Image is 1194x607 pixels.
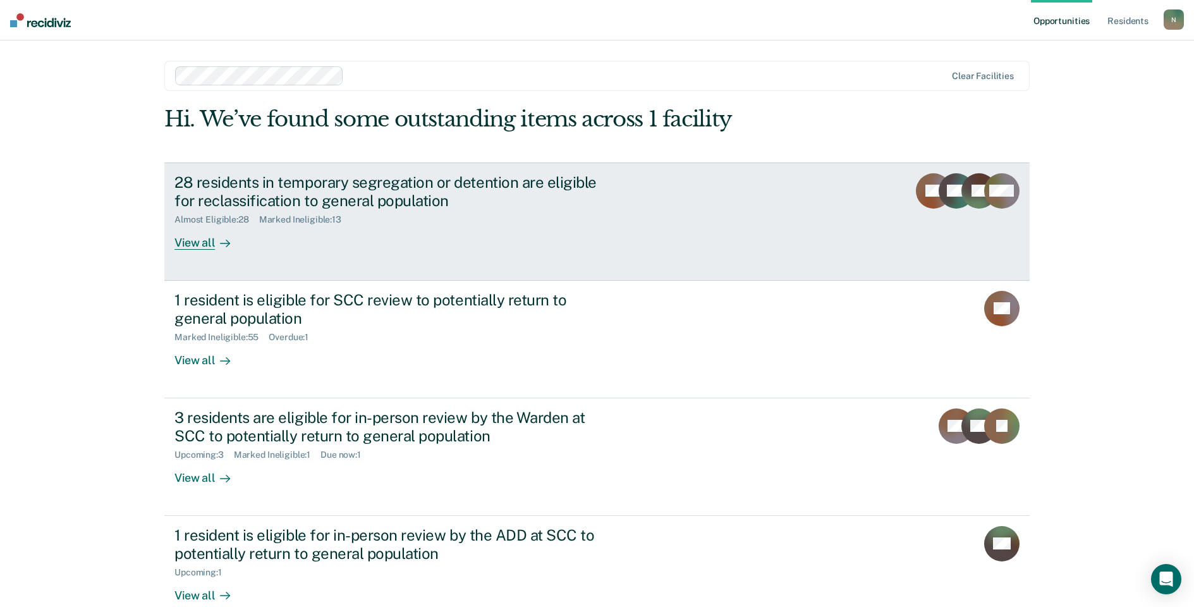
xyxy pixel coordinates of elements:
[234,450,320,460] div: Marked Ineligible : 1
[164,398,1030,516] a: 3 residents are eligible for in-person review by the Warden at SCC to potentially return to gener...
[164,162,1030,281] a: 28 residents in temporary segregation or detention are eligible for reclassification to general p...
[174,173,618,210] div: 28 residents in temporary segregation or detention are eligible for reclassification to general p...
[174,567,232,578] div: Upcoming : 1
[269,332,319,343] div: Overdue : 1
[259,214,351,225] div: Marked Ineligible : 13
[164,281,1030,398] a: 1 resident is eligible for SCC review to potentially return to general populationMarked Ineligibl...
[174,332,269,343] div: Marked Ineligible : 55
[174,460,245,485] div: View all
[174,578,245,603] div: View all
[952,71,1014,82] div: Clear facilities
[320,450,371,460] div: Due now : 1
[174,450,234,460] div: Upcoming : 3
[174,225,245,250] div: View all
[174,214,259,225] div: Almost Eligible : 28
[174,343,245,367] div: View all
[174,526,618,563] div: 1 resident is eligible for in-person review by the ADD at SCC to potentially return to general po...
[174,408,618,445] div: 3 residents are eligible for in-person review by the Warden at SCC to potentially return to gener...
[10,13,71,27] img: Recidiviz
[174,291,618,328] div: 1 resident is eligible for SCC review to potentially return to general population
[164,106,856,132] div: Hi. We’ve found some outstanding items across 1 facility
[1164,9,1184,30] button: N
[1151,564,1181,594] div: Open Intercom Messenger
